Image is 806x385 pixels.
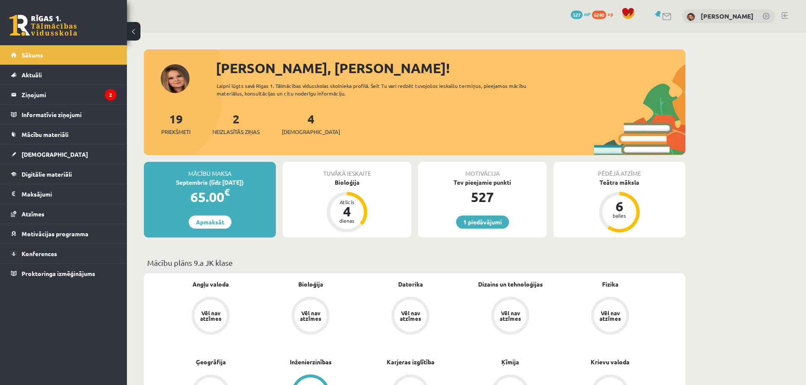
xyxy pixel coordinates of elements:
[161,128,190,136] span: Priekšmeti
[217,82,542,97] div: Laipni lūgts savā Rīgas 1. Tālmācības vidusskolas skolnieka profilā. Šeit Tu vari redzēt tuvojošo...
[11,164,116,184] a: Digitālie materiāli
[11,204,116,224] a: Atzīmes
[602,280,619,289] a: Fizika
[212,111,260,136] a: 2Neizlasītās ziņas
[147,257,682,268] p: Mācību plāns 9.a JK klase
[687,13,695,21] img: Kendija Anete Kraukle
[22,85,116,104] legend: Ziņojumi
[460,297,560,336] a: Vēl nav atzīmes
[216,58,685,78] div: [PERSON_NAME], [PERSON_NAME]!
[592,11,617,17] a: 6240 xp
[299,310,322,321] div: Vēl nav atzīmes
[598,310,622,321] div: Vēl nav atzīmes
[144,187,276,207] div: 65.00
[11,125,116,144] a: Mācību materiāli
[22,131,69,138] span: Mācību materiāli
[283,178,411,234] a: Bioloģija Atlicis 4 dienas
[22,150,88,158] span: [DEMOGRAPHIC_DATA]
[418,162,547,178] div: Motivācija
[199,310,223,321] div: Vēl nav atzīmes
[701,12,754,20] a: [PERSON_NAME]
[360,297,460,336] a: Vēl nav atzīmes
[283,178,411,187] div: Bioloģija
[11,85,116,104] a: Ziņojumi2
[11,145,116,164] a: [DEMOGRAPHIC_DATA]
[22,105,116,124] legend: Informatīvie ziņojumi
[282,111,340,136] a: 4[DEMOGRAPHIC_DATA]
[11,224,116,243] a: Motivācijas programma
[193,280,229,289] a: Angļu valoda
[11,65,116,85] a: Aktuāli
[418,187,547,207] div: 527
[498,310,522,321] div: Vēl nav atzīmes
[608,11,613,17] span: xp
[418,178,547,187] div: Tev pieejamie punkti
[560,297,660,336] a: Vēl nav atzīmes
[144,162,276,178] div: Mācību maksa
[553,162,685,178] div: Pēdējā atzīme
[607,199,632,213] div: 6
[334,205,360,218] div: 4
[11,105,116,124] a: Informatīvie ziņojumi
[161,297,261,336] a: Vēl nav atzīmes
[571,11,591,17] a: 527 mP
[334,199,360,205] div: Atlicis
[22,250,57,257] span: Konferences
[591,358,630,366] a: Krievu valoda
[553,178,685,187] div: Teātra māksla
[189,216,231,229] a: Apmaksāt
[105,89,116,101] i: 2
[212,128,260,136] span: Neizlasītās ziņas
[9,15,77,36] a: Rīgas 1. Tālmācības vidusskola
[22,270,95,277] span: Proktoringa izmēģinājums
[334,218,360,223] div: dienas
[22,184,116,204] legend: Maksājumi
[553,178,685,234] a: Teātra māksla 6 balles
[11,45,116,65] a: Sākums
[196,358,226,366] a: Ģeogrāfija
[22,71,42,79] span: Aktuāli
[456,216,509,229] a: 1 piedāvājumi
[22,230,88,238] span: Motivācijas programma
[478,280,543,289] a: Dizains un tehnoloģijas
[501,358,519,366] a: Ķīmija
[22,170,72,178] span: Digitālie materiāli
[399,310,422,321] div: Vēl nav atzīmes
[282,128,340,136] span: [DEMOGRAPHIC_DATA]
[398,280,423,289] a: Datorika
[584,11,591,17] span: mP
[224,186,230,198] span: €
[607,213,632,218] div: balles
[298,280,323,289] a: Bioloģija
[261,297,360,336] a: Vēl nav atzīmes
[11,244,116,263] a: Konferences
[283,162,411,178] div: Tuvākā ieskaite
[387,358,435,366] a: Karjeras izglītība
[144,178,276,187] div: Septembris (līdz [DATE])
[11,184,116,204] a: Maksājumi
[22,51,43,59] span: Sākums
[161,111,190,136] a: 19Priekšmeti
[22,210,44,218] span: Atzīmes
[290,358,332,366] a: Inženierzinības
[571,11,583,19] span: 527
[11,264,116,283] a: Proktoringa izmēģinājums
[592,11,606,19] span: 6240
